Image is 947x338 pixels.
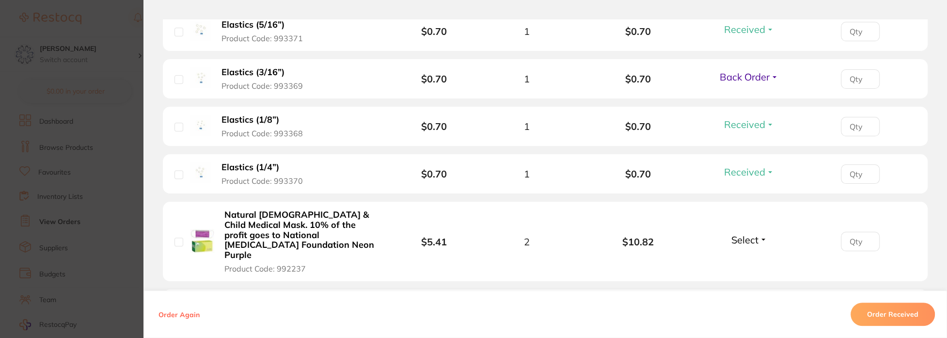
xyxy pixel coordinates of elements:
span: 1 [524,26,530,37]
span: Product Code: 993370 [221,177,303,185]
b: $0.70 [583,121,694,132]
i: Discount will be applied on the supplier’s end. [42,81,167,99]
p: Message from Restocq, sent 3h ago [42,164,172,173]
div: message notification from Restocq, 3h ago. Hi Sarah, Choose a greener path in healthcare! 🌱Get 20... [15,8,179,179]
b: $5.41 [421,236,447,248]
button: Received [721,166,777,178]
div: Message content [42,15,172,160]
input: Qty [841,117,880,136]
button: Elastics (3/16”) Product Code: 993369 [219,67,316,91]
button: Order Received [851,303,935,326]
b: Elastics (1/4”) [221,162,279,173]
span: 1 [524,121,530,132]
img: Elastics (1/4”) [190,162,211,183]
b: Elastics (5/16”) [221,20,284,30]
b: $0.70 [583,168,694,179]
input: Qty [841,164,880,184]
button: Natural [DEMOGRAPHIC_DATA] & Child Medical Mask. 10% of the profit goes to National [MEDICAL_DATA... [221,209,382,274]
span: Received [724,118,765,130]
span: 2 [524,236,530,247]
button: Select [728,234,770,246]
button: Received [721,23,777,35]
span: Back Order [720,71,770,83]
b: $0.70 [421,25,447,37]
img: Profile image for Restocq [22,17,37,32]
b: $10.82 [583,236,694,247]
button: Elastics (1/8”) Product Code: 993368 [219,114,316,138]
span: Product Code: 992237 [224,264,306,273]
b: $0.70 [583,73,694,84]
img: Elastics (1/8”) [190,115,211,136]
span: Product Code: 993371 [221,34,303,43]
b: Elastics (1/8”) [221,115,279,125]
span: Product Code: 993368 [221,129,303,138]
div: Hi [PERSON_NAME], [42,15,172,24]
span: Select [731,234,758,246]
input: Qty [841,232,880,251]
span: 1 [524,73,530,84]
span: Received [724,166,765,178]
button: Order Again [156,310,203,319]
input: Qty [841,22,880,41]
button: Elastics (1/4”) Product Code: 993370 [219,162,316,186]
b: $0.70 [421,120,447,132]
button: Received [721,118,777,130]
b: Elastics (3/16”) [221,67,284,78]
input: Qty [841,69,880,89]
b: $0.70 [583,26,694,37]
button: Back Order [717,71,781,83]
img: Natural Lady & Child Medical Mask. 10% of the profit goes to National Breast Cancer Foundation Ne... [190,229,214,253]
img: Elastics (5/16”) [190,20,211,41]
span: Product Code: 993369 [221,81,303,90]
b: $0.70 [421,168,447,180]
button: Elastics (5/16”) Product Code: 993371 [219,19,316,43]
div: Choose a greener path in healthcare! [42,29,172,38]
b: $0.70 [421,73,447,85]
span: 1 [524,168,530,179]
div: 🌱Get 20% off all RePractice products on Restocq until [DATE]. Simply head to Browse Products and ... [42,43,172,100]
span: Received [724,23,765,35]
img: Elastics (3/16”) [190,67,211,88]
b: Natural [DEMOGRAPHIC_DATA] & Child Medical Mask. 10% of the profit goes to National [MEDICAL_DATA... [224,210,379,260]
